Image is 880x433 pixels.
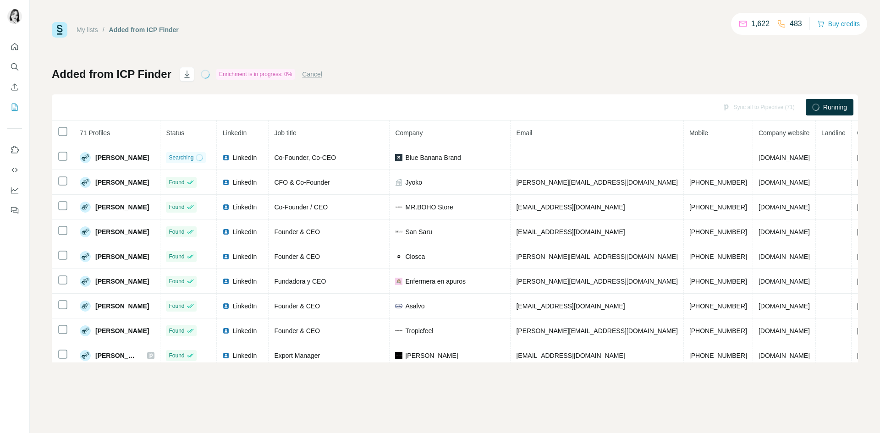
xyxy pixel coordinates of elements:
[516,179,677,186] span: [PERSON_NAME][EMAIL_ADDRESS][DOMAIN_NAME]
[222,228,230,236] img: LinkedIn logo
[169,178,184,186] span: Found
[169,302,184,310] span: Found
[516,129,532,137] span: Email
[95,326,149,335] span: [PERSON_NAME]
[405,203,453,212] span: MR.BOHO Store
[232,153,257,162] span: LinkedIn
[52,67,171,82] h1: Added from ICP Finder
[80,177,91,188] img: Avatar
[759,302,810,310] span: [DOMAIN_NAME]
[405,153,461,162] span: Blue Banana Brand
[395,352,402,359] img: company-logo
[274,203,328,211] span: Co-Founder / CEO
[689,302,747,310] span: [PHONE_NUMBER]
[405,227,432,236] span: San Saru
[169,252,184,261] span: Found
[405,252,425,261] span: Closca
[823,103,847,112] span: Running
[169,228,184,236] span: Found
[302,70,322,79] button: Cancel
[516,352,625,359] span: [EMAIL_ADDRESS][DOMAIN_NAME]
[759,129,809,137] span: Company website
[759,352,810,359] span: [DOMAIN_NAME]
[222,129,247,137] span: LinkedIn
[274,352,320,359] span: Export Manager
[216,69,295,80] div: Enrichment is in progress: 0%
[759,203,810,211] span: [DOMAIN_NAME]
[790,18,802,29] p: 483
[516,327,677,334] span: [PERSON_NAME][EMAIL_ADDRESS][DOMAIN_NAME]
[405,301,424,311] span: Asalvo
[395,253,402,260] img: company-logo
[95,351,138,360] span: [PERSON_NAME]
[689,327,747,334] span: [PHONE_NUMBER]
[109,25,179,34] div: Added from ICP Finder
[274,228,320,236] span: Founder & CEO
[80,276,91,287] img: Avatar
[222,179,230,186] img: LinkedIn logo
[95,203,149,212] span: [PERSON_NAME]
[759,253,810,260] span: [DOMAIN_NAME]
[274,302,320,310] span: Founder & CEO
[95,227,149,236] span: [PERSON_NAME]
[222,203,230,211] img: LinkedIn logo
[274,278,326,285] span: Fundadora y CEO
[222,253,230,260] img: LinkedIn logo
[80,301,91,312] img: Avatar
[689,278,747,285] span: [PHONE_NUMBER]
[169,327,184,335] span: Found
[821,129,846,137] span: Landline
[232,203,257,212] span: LinkedIn
[232,252,257,261] span: LinkedIn
[759,154,810,161] span: [DOMAIN_NAME]
[689,253,747,260] span: [PHONE_NUMBER]
[516,253,677,260] span: [PERSON_NAME][EMAIL_ADDRESS][DOMAIN_NAME]
[689,203,747,211] span: [PHONE_NUMBER]
[7,38,22,55] button: Quick start
[232,326,257,335] span: LinkedIn
[95,301,149,311] span: [PERSON_NAME]
[274,179,330,186] span: CFO & Co-Founder
[232,351,257,360] span: LinkedIn
[77,26,98,33] a: My lists
[222,352,230,359] img: LinkedIn logo
[7,142,22,158] button: Use Surfe on LinkedIn
[7,182,22,198] button: Dashboard
[232,178,257,187] span: LinkedIn
[52,22,67,38] img: Surfe Logo
[95,277,149,286] span: [PERSON_NAME]
[274,253,320,260] span: Founder & CEO
[516,302,625,310] span: [EMAIL_ADDRESS][DOMAIN_NAME]
[7,162,22,178] button: Use Surfe API
[405,277,466,286] span: Enfermera en apuros
[80,152,91,163] img: Avatar
[395,278,402,285] img: company-logo
[395,230,402,233] img: company-logo
[751,18,770,29] p: 1,622
[166,129,184,137] span: Status
[169,277,184,285] span: Found
[516,278,677,285] span: [PERSON_NAME][EMAIL_ADDRESS][DOMAIN_NAME]
[7,99,22,115] button: My lists
[7,79,22,95] button: Enrich CSV
[7,202,22,219] button: Feedback
[222,154,230,161] img: LinkedIn logo
[689,228,747,236] span: [PHONE_NUMBER]
[95,252,149,261] span: [PERSON_NAME]
[759,327,810,334] span: [DOMAIN_NAME]
[80,325,91,336] img: Avatar
[405,178,422,187] span: Jyoko
[222,278,230,285] img: LinkedIn logo
[95,178,149,187] span: [PERSON_NAME]
[222,327,230,334] img: LinkedIn logo
[7,59,22,75] button: Search
[395,302,402,310] img: company-logo
[222,302,230,310] img: LinkedIn logo
[232,227,257,236] span: LinkedIn
[80,202,91,213] img: Avatar
[80,226,91,237] img: Avatar
[232,301,257,311] span: LinkedIn
[689,129,708,137] span: Mobile
[103,25,104,34] li: /
[689,352,747,359] span: [PHONE_NUMBER]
